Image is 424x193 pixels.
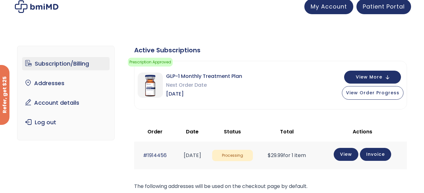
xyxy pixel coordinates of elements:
time: [DATE] [184,152,201,159]
a: Subscription/Billing [22,57,110,70]
a: #1914456 [143,152,167,159]
img: GLP-1 Monthly Treatment Plan [138,73,163,98]
span: Status [224,128,241,135]
span: Patient Portal [363,3,405,10]
span: Processing [212,150,253,161]
a: Account details [22,96,110,109]
p: The following addresses will be used on the checkout page by default. [134,182,407,191]
span: Order [147,128,163,135]
td: for 1 item [256,142,318,169]
span: View More [356,75,382,79]
span: Next Order Date [166,81,242,90]
button: View More [344,71,401,84]
span: [DATE] [166,90,242,98]
span: Date [186,128,199,135]
a: Addresses [22,77,110,90]
span: $ [268,152,271,159]
span: GLP-1 Monthly Treatment Plan [166,72,242,81]
span: Actions [353,128,372,135]
span: My Account [311,3,347,10]
nav: Account pages [17,46,115,140]
div: Active Subscriptions [134,46,407,55]
span: 29.99 [268,152,283,159]
a: View [334,148,358,161]
a: Invoice [360,148,391,161]
button: View Order Progress [342,86,403,100]
span: View Order Progress [346,90,399,96]
img: My account [15,0,58,13]
a: Log out [22,116,110,129]
span: Prescription Approved [128,58,173,67]
span: Total [280,128,294,135]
